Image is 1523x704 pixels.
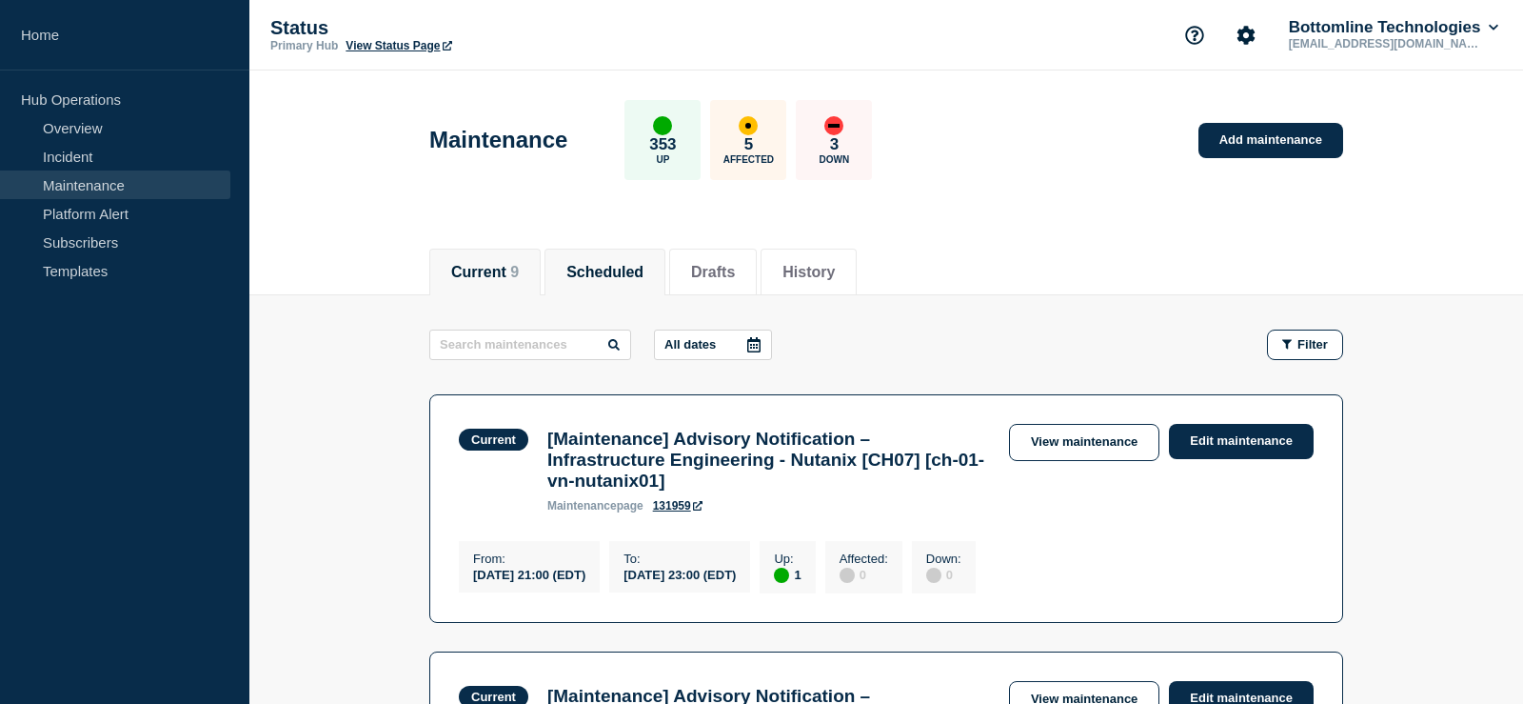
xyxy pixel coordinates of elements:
a: Edit maintenance [1169,424,1314,459]
span: maintenance [547,499,617,513]
button: History [782,264,835,281]
button: Current 9 [451,264,519,281]
button: Account settings [1226,15,1266,55]
div: 0 [840,566,888,583]
div: disabled [840,568,855,583]
span: 9 [510,264,519,280]
button: Support [1175,15,1215,55]
p: Affected [723,154,774,165]
button: All dates [654,330,772,360]
p: From : [473,552,585,566]
a: View Status Page [346,39,451,52]
button: Scheduled [566,264,643,281]
p: Down [820,154,850,165]
p: Up [656,154,669,165]
button: Drafts [691,264,735,281]
div: 0 [926,566,961,583]
input: Search maintenances [429,330,631,360]
p: Down : [926,552,961,566]
p: Up : [774,552,801,566]
div: 1 [774,566,801,583]
p: To : [623,552,736,566]
div: up [774,568,789,583]
p: 5 [744,135,753,154]
h3: [Maintenance] Advisory Notification – Infrastructure Engineering - Nutanix [CH07] [ch-01-vn-nutan... [547,429,990,492]
p: Primary Hub [270,39,338,52]
a: Add maintenance [1198,123,1343,158]
button: Filter [1267,330,1343,360]
div: [DATE] 21:00 (EDT) [473,566,585,582]
div: down [824,116,843,135]
p: 3 [830,135,839,154]
div: up [653,116,672,135]
a: View maintenance [1009,424,1159,461]
p: 353 [649,135,676,154]
span: Filter [1297,337,1328,352]
button: Bottomline Technologies [1285,18,1502,37]
div: [DATE] 23:00 (EDT) [623,566,736,582]
p: [EMAIL_ADDRESS][DOMAIN_NAME] [1285,37,1483,50]
div: affected [739,116,758,135]
div: Current [471,690,516,704]
a: 131959 [653,499,702,513]
div: Current [471,432,516,447]
p: Affected : [840,552,888,566]
div: disabled [926,568,941,583]
p: page [547,499,643,513]
p: All dates [664,337,716,352]
h1: Maintenance [429,127,567,153]
p: Status [270,17,651,39]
